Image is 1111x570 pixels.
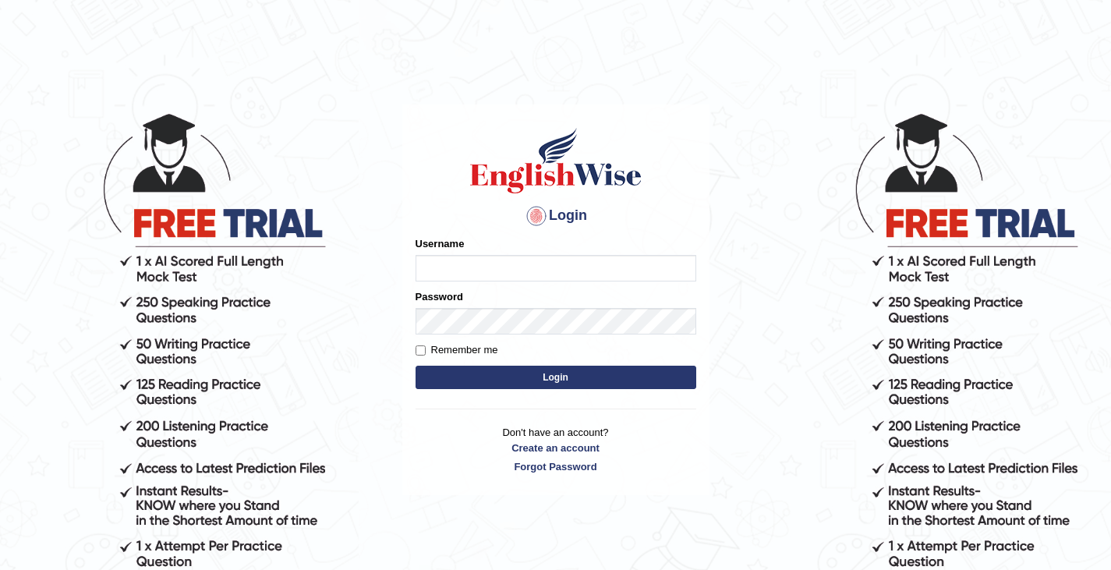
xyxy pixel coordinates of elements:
[416,236,465,251] label: Username
[416,204,696,228] h4: Login
[416,289,463,304] label: Password
[416,345,426,356] input: Remember me
[416,441,696,455] a: Create an account
[416,342,498,358] label: Remember me
[416,459,696,474] a: Forgot Password
[416,366,696,389] button: Login
[467,126,645,196] img: Logo of English Wise sign in for intelligent practice with AI
[416,425,696,473] p: Don't have an account?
